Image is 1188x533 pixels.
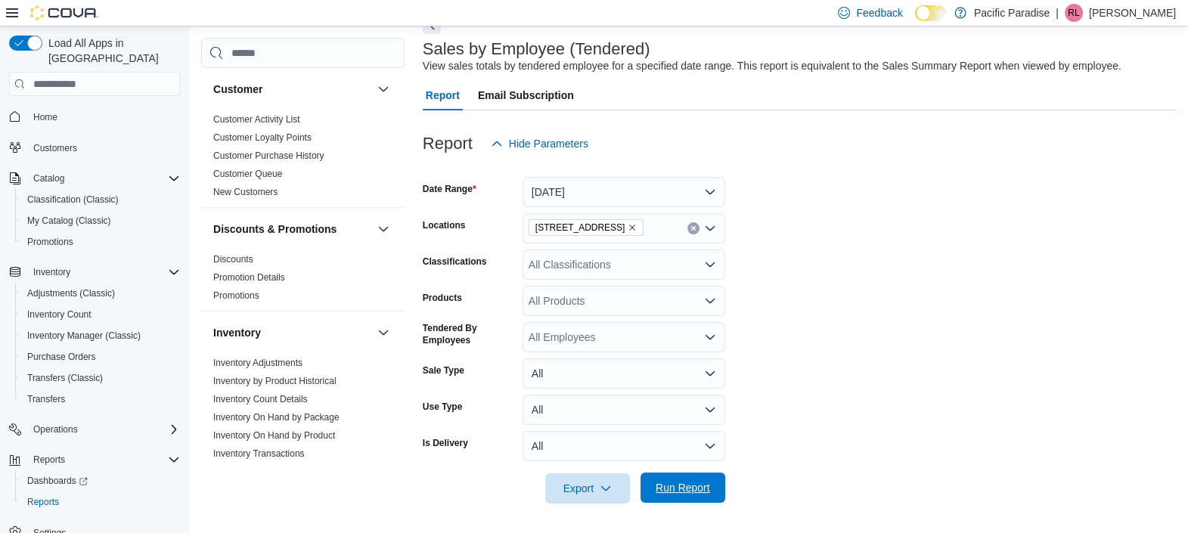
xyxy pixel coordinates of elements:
[213,253,253,265] span: Discounts
[704,259,716,271] button: Open list of options
[423,219,466,231] label: Locations
[27,169,180,187] span: Catalog
[915,5,947,21] input: Dark Mode
[21,472,180,490] span: Dashboards
[27,393,65,405] span: Transfers
[213,429,335,442] span: Inventory On Hand by Product
[213,271,285,284] span: Promotion Details
[423,364,464,377] label: Sale Type
[704,295,716,307] button: Open list of options
[423,58,1121,74] div: View sales totals by tendered employee for a specified date range. This report is equivalent to t...
[213,114,300,125] a: Customer Activity List
[213,412,340,423] a: Inventory On Hand by Package
[374,220,392,238] button: Discounts & Promotions
[27,496,59,508] span: Reports
[523,395,725,425] button: All
[523,177,725,207] button: [DATE]
[21,305,98,324] a: Inventory Count
[3,168,186,189] button: Catalog
[213,150,324,162] span: Customer Purchase History
[478,80,574,110] span: Email Subscription
[423,401,462,413] label: Use Type
[213,358,302,368] a: Inventory Adjustments
[423,183,476,195] label: Date Range
[27,138,180,157] span: Customers
[3,262,186,283] button: Inventory
[33,111,57,123] span: Home
[21,327,147,345] a: Inventory Manager (Classic)
[423,292,462,304] label: Products
[213,254,253,265] a: Discounts
[213,325,371,340] button: Inventory
[374,80,392,98] button: Customer
[213,187,278,197] a: New Customers
[21,284,180,302] span: Adjustments (Classic)
[213,168,282,180] span: Customer Queue
[628,223,637,232] button: Remove 1087 H Street from selection in this group
[545,473,630,504] button: Export
[509,136,588,151] span: Hide Parameters
[704,222,716,234] button: Open list of options
[27,169,70,187] button: Catalog
[21,348,102,366] a: Purchase Orders
[21,191,180,209] span: Classification (Classic)
[27,420,180,438] span: Operations
[523,358,725,389] button: All
[33,454,65,466] span: Reports
[27,263,180,281] span: Inventory
[213,169,282,179] a: Customer Queue
[21,233,79,251] a: Promotions
[15,189,186,210] button: Classification (Classic)
[213,222,337,237] h3: Discounts & Promotions
[423,40,650,58] h3: Sales by Employee (Tendered)
[213,113,300,126] span: Customer Activity List
[15,367,186,389] button: Transfers (Classic)
[213,132,312,144] span: Customer Loyalty Points
[21,493,180,511] span: Reports
[974,4,1050,22] p: Pacific Paradise
[704,331,716,343] button: Open list of options
[27,330,141,342] span: Inventory Manager (Classic)
[656,480,710,495] span: Run Report
[27,351,96,363] span: Purchase Orders
[213,290,259,301] a: Promotions
[423,437,468,449] label: Is Delivery
[27,236,73,248] span: Promotions
[15,491,186,513] button: Reports
[856,5,902,20] span: Feedback
[21,348,180,366] span: Purchase Orders
[27,107,180,126] span: Home
[213,376,337,386] a: Inventory by Product Historical
[529,219,644,236] span: 1087 H Street
[213,82,371,97] button: Customer
[27,263,76,281] button: Inventory
[213,394,308,404] a: Inventory Count Details
[1089,4,1176,22] p: [PERSON_NAME]
[213,375,337,387] span: Inventory by Product Historical
[21,233,180,251] span: Promotions
[3,105,186,127] button: Home
[15,470,186,491] a: Dashboards
[27,287,115,299] span: Adjustments (Classic)
[523,431,725,461] button: All
[213,82,262,97] h3: Customer
[213,411,340,423] span: Inventory On Hand by Package
[201,250,405,311] div: Discounts & Promotions
[27,451,71,469] button: Reports
[21,472,94,490] a: Dashboards
[213,222,371,237] button: Discounts & Promotions
[426,80,460,110] span: Report
[201,110,405,207] div: Customer
[21,493,65,511] a: Reports
[21,284,121,302] a: Adjustments (Classic)
[213,272,285,283] a: Promotion Details
[27,372,103,384] span: Transfers (Classic)
[423,256,487,268] label: Classifications
[485,129,594,159] button: Hide Parameters
[213,448,305,460] span: Inventory Transactions
[3,419,186,440] button: Operations
[15,346,186,367] button: Purchase Orders
[3,449,186,470] button: Reports
[213,186,278,198] span: New Customers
